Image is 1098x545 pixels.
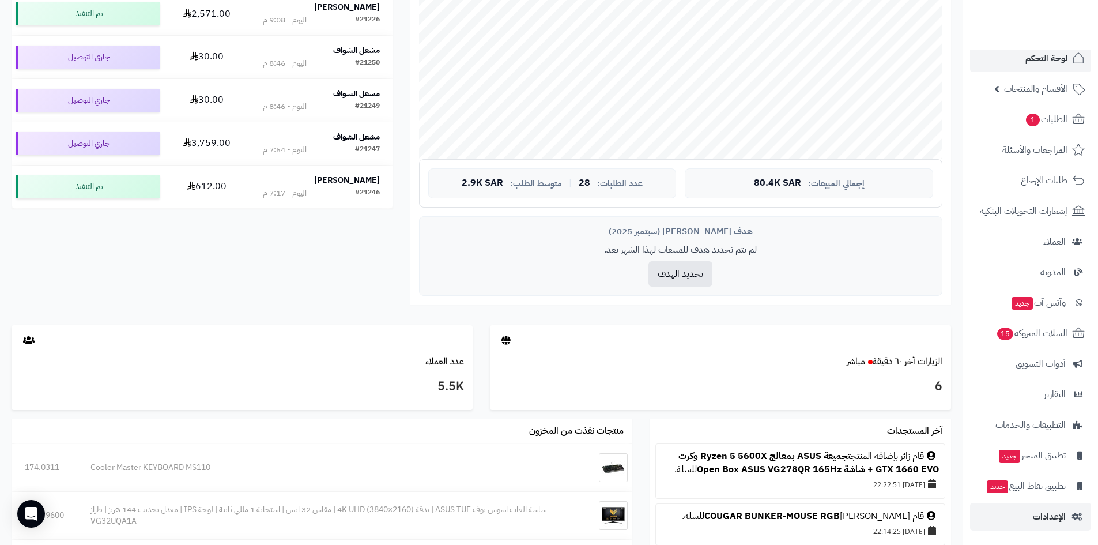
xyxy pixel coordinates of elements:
[263,144,307,156] div: اليوم - 7:54 م
[996,325,1067,341] span: السلات المتروكة
[704,509,840,523] a: COUGAR BUNKER-MOUSE RGB
[597,179,643,189] span: عدد الطلبات:
[970,106,1091,133] a: الطلبات1
[263,187,307,199] div: اليوم - 7:17 م
[314,1,380,13] strong: [PERSON_NAME]
[428,243,933,257] p: لم يتم تحديد هدف للمبيعات لهذا الشهر بعد.
[20,377,464,397] h3: 5.5K
[462,178,503,189] span: 2.9K SAR
[970,442,1091,469] a: تطبيق المتجرجديد
[1012,297,1033,310] span: جديد
[997,328,1013,340] span: 15
[970,44,1091,72] a: لوحة التحكم
[1004,81,1067,97] span: الأقسام والمنتجات
[164,36,250,78] td: 30.00
[986,478,1066,494] span: تطبيق نقاط البيع
[847,355,865,369] small: مباشر
[1021,172,1067,189] span: طلبات الإرجاع
[1016,356,1066,372] span: أدوات التسويق
[16,175,160,198] div: تم التنفيذ
[355,14,380,26] div: #21226
[263,14,307,26] div: اليوم - 9:08 م
[987,480,1008,493] span: جديد
[510,179,562,189] span: متوسط الطلب:
[333,44,380,57] strong: مشعل الشواف
[25,462,64,473] div: 174.0311
[1002,142,1067,158] span: المراجعات والأسئلة
[263,101,307,112] div: اليوم - 8:46 م
[16,132,160,155] div: جاري التوصيل
[1020,9,1087,33] img: logo-2.png
[1026,114,1040,126] span: 1
[425,355,464,369] a: عدد العملاء
[164,166,250,208] td: 612.00
[355,144,380,156] div: #21247
[428,225,933,238] div: هدف [PERSON_NAME] (سبتمبر 2025)
[998,448,1066,464] span: تطبيق المتجر
[970,381,1091,408] a: التقارير
[499,377,942,397] h3: 6
[970,258,1091,286] a: المدونة
[999,450,1020,463] span: جديد
[662,523,939,539] div: [DATE] 22:14:25
[678,449,939,476] a: تجميعة ASUS بمعالج Ryzen 5 5600X وكرت GTX 1660 EVO + شاشة Open Box ASUS VG278QR 165Hz
[263,58,307,69] div: اليوم - 8:46 م
[17,500,45,528] div: Open Intercom Messenger
[847,355,942,369] a: الزيارات آخر ٦٠ دقيقةمباشر
[1044,386,1066,403] span: التقارير
[754,178,801,189] span: 80.4K SAR
[980,203,1067,219] span: إشعارات التحويلات البنكية
[970,320,1091,347] a: السلات المتروكة15
[1025,50,1067,66] span: لوحة التحكم
[970,167,1091,194] a: طلبات الإرجاع
[970,136,1091,164] a: المراجعات والأسئلة
[90,462,581,473] div: Cooler Master KEYBOARD MS110
[355,187,380,199] div: #21246
[970,411,1091,439] a: التطبيقات والخدمات
[333,131,380,143] strong: مشعل الشواف
[579,178,590,189] span: 28
[970,350,1091,378] a: أدوات التسويق
[1033,509,1066,525] span: الإعدادات
[970,503,1091,531] a: الإعدادات
[355,101,380,112] div: #21249
[1043,234,1066,250] span: العملاء
[16,46,160,69] div: جاري التوصيل
[1010,295,1066,311] span: وآتس آب
[970,228,1091,255] a: العملاء
[16,89,160,112] div: جاري التوصيل
[314,174,380,186] strong: [PERSON_NAME]
[164,122,250,165] td: 3,759.00
[90,504,581,527] div: شاشة العاب اسوس توف ASUS TUF | بدقة 4K UHD (3840×2160) | مقاس 32 انش | استجابة 1 مللي ثانية | لوح...
[648,261,712,287] button: تحديد الهدف
[970,472,1091,500] a: تطبيق نقاط البيعجديد
[1040,264,1066,280] span: المدونة
[808,179,865,189] span: إجمالي المبيعات:
[662,450,939,476] div: قام زائر بإضافة المنتج للسلة.
[1025,111,1067,127] span: الطلبات
[569,179,572,187] span: |
[599,453,628,482] img: Cooler Master KEYBOARD MS110
[887,426,942,437] h3: آخر المستجدات
[662,476,939,493] div: [DATE] 22:22:51
[995,417,1066,433] span: التطبيقات والخدمات
[599,501,628,530] img: شاشة العاب اسوس توف ASUS TUF | بدقة 4K UHD (3840×2160) | مقاس 32 انش | استجابة 1 مللي ثانية | لوح...
[529,426,624,437] h3: منتجات نفذت من المخزون
[662,510,939,523] div: قام [PERSON_NAME] للسلة.
[355,58,380,69] div: #21250
[970,289,1091,317] a: وآتس آبجديد
[16,2,160,25] div: تم التنفيذ
[333,88,380,100] strong: مشعل الشواف
[970,197,1091,225] a: إشعارات التحويلات البنكية
[164,79,250,122] td: 30.00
